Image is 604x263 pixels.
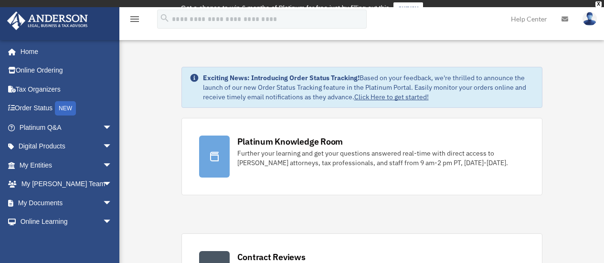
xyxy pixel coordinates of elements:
[181,118,542,195] a: Platinum Knowledge Room Further your learning and get your questions answered real-time with dire...
[595,1,602,7] div: close
[203,74,360,82] strong: Exciting News: Introducing Order Status Tracking!
[203,73,534,102] div: Based on your feedback, we're thrilled to announce the launch of our new Order Status Tracking fe...
[129,17,140,25] a: menu
[103,156,122,175] span: arrow_drop_down
[159,13,170,23] i: search
[7,80,127,99] a: Tax Organizers
[7,193,127,212] a: My Documentsarrow_drop_down
[7,175,127,194] a: My [PERSON_NAME] Teamarrow_drop_down
[237,251,306,263] div: Contract Reviews
[129,13,140,25] i: menu
[4,11,91,30] img: Anderson Advisors Platinum Portal
[393,2,423,14] a: survey
[103,193,122,213] span: arrow_drop_down
[7,61,127,80] a: Online Ordering
[103,175,122,194] span: arrow_drop_down
[181,2,390,14] div: Get a chance to win 6 months of Platinum for free just by filling out this
[583,12,597,26] img: User Pic
[354,93,429,101] a: Click Here to get started!
[103,118,122,137] span: arrow_drop_down
[103,137,122,157] span: arrow_drop_down
[7,99,127,118] a: Order StatusNEW
[55,101,76,116] div: NEW
[237,148,525,168] div: Further your learning and get your questions answered real-time with direct access to [PERSON_NAM...
[7,42,122,61] a: Home
[237,136,343,147] div: Platinum Knowledge Room
[103,212,122,232] span: arrow_drop_down
[7,212,127,231] a: Online Learningarrow_drop_down
[7,118,127,137] a: Platinum Q&Aarrow_drop_down
[7,137,127,156] a: Digital Productsarrow_drop_down
[7,156,127,175] a: My Entitiesarrow_drop_down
